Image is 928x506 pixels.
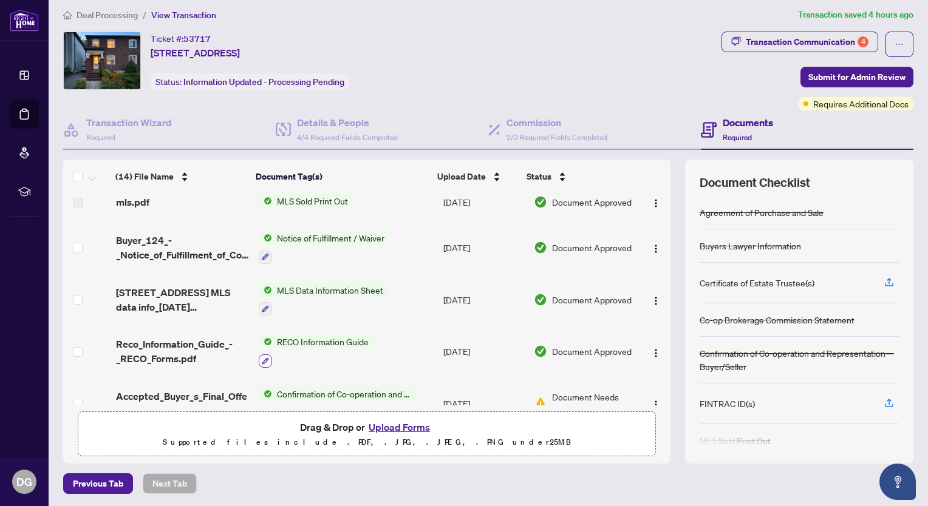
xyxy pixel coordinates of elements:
button: Upload Forms [365,419,434,435]
span: 53717 [183,33,211,44]
span: mls.pdf [116,195,149,209]
th: Upload Date [432,160,522,194]
span: Submit for Admin Review [808,67,906,87]
th: (14) File Name [111,160,251,194]
div: 4 [858,36,868,47]
button: Next Tab [143,473,197,494]
h4: Transaction Wizard [86,115,172,130]
span: MLS Sold Print Out [272,194,353,207]
span: RECO Information Guide [272,335,374,348]
h4: Documents [723,115,773,130]
h4: Commission [507,115,607,130]
div: Co-op Brokerage Commission Statement [700,313,855,326]
button: Logo [646,290,666,309]
span: 4/4 Required Fields Completed [297,133,398,142]
button: Status IconMLS Data Information Sheet [259,283,388,316]
span: View Transaction [151,10,216,21]
span: Document Needs Work [552,390,634,417]
span: Document Approved [552,195,632,209]
span: Document Approved [552,241,632,254]
article: Transaction saved 4 hours ago [798,8,913,22]
span: ellipsis [895,40,904,49]
div: Transaction Communication [746,32,868,52]
img: logo [10,9,39,32]
img: Document Status [534,293,547,306]
img: IMG-C12387448_1.jpg [64,32,140,89]
span: [STREET_ADDRESS] MLS data info_[DATE] 10_04_22.pdf [116,285,249,314]
img: Status Icon [259,335,272,348]
td: [DATE] [438,377,529,430]
td: [DATE] [438,274,529,326]
p: Supported files include .PDF, .JPG, .JPEG, .PNG under 25 MB [86,435,648,450]
span: Drag & Drop or [300,419,434,435]
td: [DATE] [438,183,529,221]
button: Logo [646,238,666,257]
span: Status [527,170,551,183]
td: [DATE] [438,221,529,274]
img: Logo [651,400,661,410]
img: Document Status [534,195,547,209]
span: Confirmation of Co-operation and Representation—Buyer/Seller [272,387,416,400]
button: Logo [646,342,666,361]
span: Reco_Information_Guide_-_RECO_Forms.pdf [116,337,249,366]
button: Status IconConfirmation of Co-operation and Representation—Buyer/Seller [259,387,422,420]
button: Open asap [879,464,916,500]
span: Upload Date [437,170,486,183]
div: FINTRAC ID(s) [700,397,755,410]
li: / [143,8,146,22]
div: Agreement of Purchase and Sale [700,206,824,219]
span: Requires Additional Docs [813,97,909,110]
img: Logo [651,348,661,358]
button: Transaction Communication4 [722,32,878,52]
img: Logo [651,296,661,306]
span: Buyer_124_-_Notice_of_Fulfillment_of_Condition.pdf [116,233,249,262]
span: Required [86,133,115,142]
span: Document Approved [552,345,632,358]
button: Submit for Admin Review [800,67,913,87]
span: [STREET_ADDRESS] [151,46,240,60]
img: Logo [651,198,661,208]
img: Document Status [534,241,547,254]
img: Status Icon [259,387,272,400]
th: Document Tag(s) [251,160,432,194]
span: Required [723,133,752,142]
span: (14) File Name [115,170,174,183]
button: Status IconNotice of Fulfillment / Waiver [259,231,389,264]
span: Drag & Drop orUpload FormsSupported files include .PDF, .JPG, .JPEG, .PNG under25MB [78,412,655,457]
div: Confirmation of Co-operation and Representation—Buyer/Seller [700,346,899,373]
div: Ticket #: [151,32,211,46]
img: Status Icon [259,283,272,297]
span: Previous Tab [73,474,123,493]
button: Status IconMLS Sold Print Out [259,194,353,207]
button: Logo [646,192,666,212]
button: Status IconRECO Information Guide [259,335,374,368]
h4: Details & People [297,115,398,130]
div: Certificate of Estate Trustee(s) [700,276,814,289]
img: Document Status [534,345,547,358]
span: Document Checklist [700,174,810,191]
button: Previous Tab [63,473,133,494]
span: Notice of Fulfillment / Waiver [272,231,389,245]
img: Status Icon [259,194,272,207]
span: Deal Processing [77,10,138,21]
button: Logo [646,394,666,413]
span: DG [16,473,32,490]
span: Information Updated - Processing Pending [183,76,344,87]
td: [DATE] [438,325,529,377]
th: Status [522,160,630,194]
span: Document Approved [552,293,632,306]
img: Logo [651,244,661,254]
span: home [63,11,72,19]
img: Document Status [534,397,547,410]
span: MLS Data Information Sheet [272,283,388,297]
span: Accepted_Buyer_s_Final_Offer-_452_Soudan_Ave_E.pdf [116,389,249,418]
img: Status Icon [259,231,272,245]
div: Status: [151,73,349,90]
span: 2/2 Required Fields Completed [507,133,607,142]
div: Buyers Lawyer Information [700,239,801,252]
